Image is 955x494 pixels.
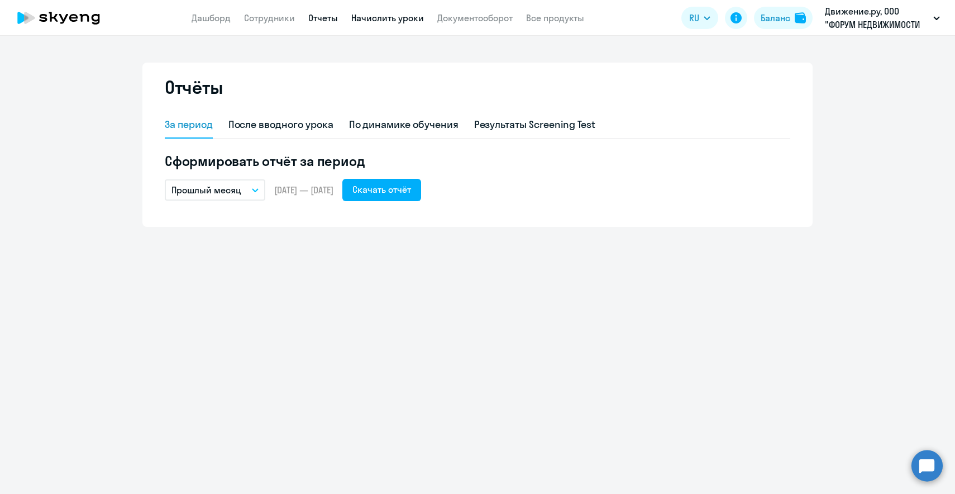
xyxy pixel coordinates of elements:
div: За период [165,117,213,132]
div: По динамике обучения [349,117,459,132]
div: После вводного урока [228,117,333,132]
h2: Отчёты [165,76,223,98]
div: Баланс [761,11,790,25]
h5: Сформировать отчёт за период [165,152,790,170]
a: Документооборот [437,12,513,23]
button: Скачать отчёт [342,179,421,201]
a: Начислить уроки [351,12,424,23]
a: Отчеты [308,12,338,23]
button: Балансbalance [754,7,813,29]
div: Скачать отчёт [352,183,411,196]
button: Прошлый месяц [165,179,265,201]
span: RU [689,11,699,25]
p: Прошлый месяц [171,183,241,197]
a: Дашборд [192,12,231,23]
button: Движение.ру, ООО "ФОРУМ НЕДВИЖИМОСТИ "ДВИЖЕНИЕ" [819,4,946,31]
button: RU [681,7,718,29]
span: [DATE] — [DATE] [274,184,333,196]
div: Результаты Screening Test [474,117,596,132]
img: balance [795,12,806,23]
a: Все продукты [526,12,584,23]
p: Движение.ру, ООО "ФОРУМ НЕДВИЖИМОСТИ "ДВИЖЕНИЕ" [825,4,929,31]
a: Сотрудники [244,12,295,23]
